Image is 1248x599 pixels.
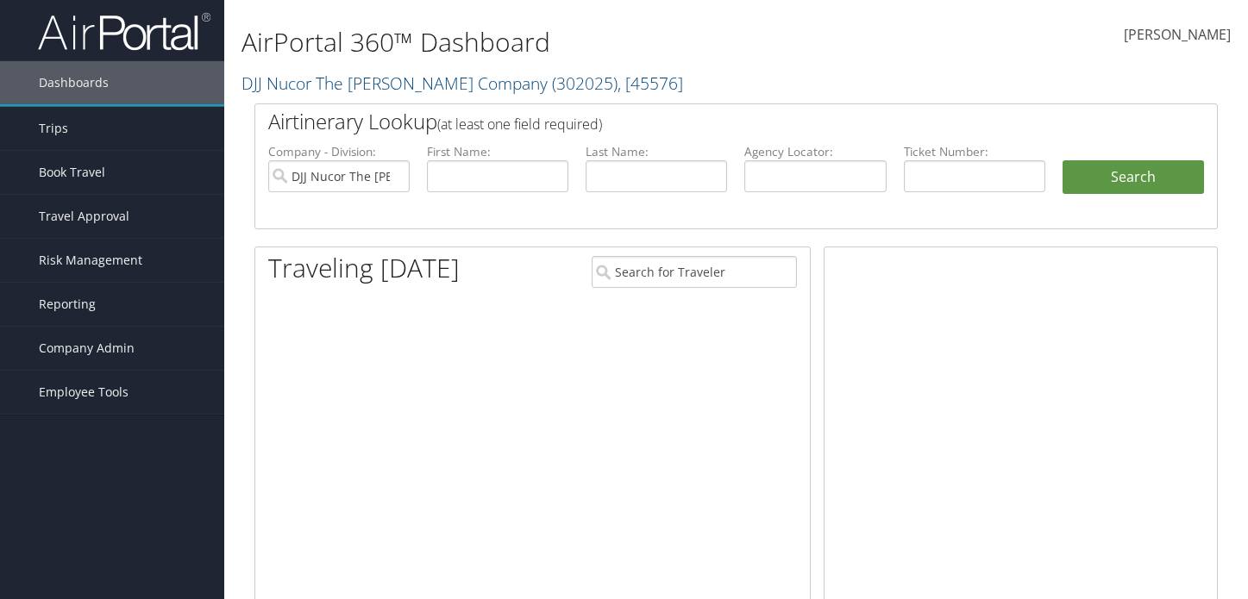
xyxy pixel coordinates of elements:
span: ( 302025 ) [552,72,618,95]
label: Agency Locator: [744,143,886,160]
label: Last Name: [586,143,727,160]
span: Reporting [39,283,96,326]
button: Search [1063,160,1204,195]
span: [PERSON_NAME] [1124,25,1231,44]
a: [PERSON_NAME] [1124,9,1231,62]
span: Company Admin [39,327,135,370]
span: Trips [39,107,68,150]
span: (at least one field required) [437,115,602,134]
img: airportal-logo.png [38,11,210,52]
h1: AirPortal 360™ Dashboard [241,24,901,60]
label: Ticket Number: [904,143,1045,160]
span: Book Travel [39,151,105,194]
span: Risk Management [39,239,142,282]
label: First Name: [427,143,568,160]
span: Dashboards [39,61,109,104]
span: Employee Tools [39,371,129,414]
span: , [ 45576 ] [618,72,683,95]
h1: Traveling [DATE] [268,250,460,286]
input: Search for Traveler [592,256,797,288]
a: DJJ Nucor The [PERSON_NAME] Company [241,72,683,95]
span: Travel Approval [39,195,129,238]
label: Company - Division: [268,143,410,160]
h2: Airtinerary Lookup [268,107,1124,136]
